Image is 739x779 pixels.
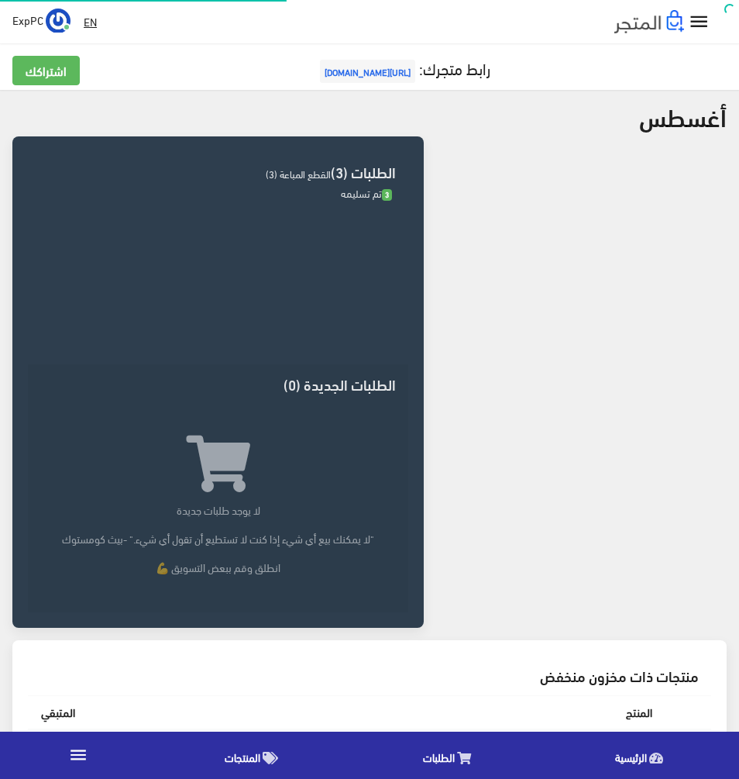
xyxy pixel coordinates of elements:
span: المنتجات [225,747,260,767]
u: EN [84,12,97,31]
span: ExpPC [12,10,43,29]
span: 3 [382,189,392,201]
h3: الطلبات (3) [40,164,396,179]
i:  [688,11,710,33]
a: الطلبات [355,736,547,775]
i:  [68,745,88,765]
p: لا يوجد طلبات جديدة [40,502,396,518]
a: رابط متجرك:[URL][DOMAIN_NAME] [316,53,490,82]
span: القطع المباعة (3) [266,164,331,183]
p: انطلق وقم ببعض التسويق 💪 [40,559,396,575]
a: الرئيسية [547,736,739,775]
a: EN [77,8,103,36]
p: "لا يمكنك بيع أي شيء إذا كنت لا تستطيع أن تقول أي شيء." -بيث كومستوك [40,530,396,546]
h2: أغسطس [639,102,727,129]
a: المنتجات [156,736,354,775]
a: اشتراكك [12,56,80,85]
h3: الطلبات الجديدة (0) [40,377,396,391]
th: المتبقي [28,695,89,729]
span: تم تسليمه [341,184,392,202]
span: الرئيسية [615,747,647,767]
img: . [614,10,684,33]
img: ... [46,9,70,33]
a: ... ExpPC [12,8,70,33]
span: [URL][DOMAIN_NAME] [320,60,415,83]
th: المنتج [89,695,665,729]
h3: منتجات ذات مخزون منخفض [40,668,699,683]
span: الطلبات [423,747,455,767]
